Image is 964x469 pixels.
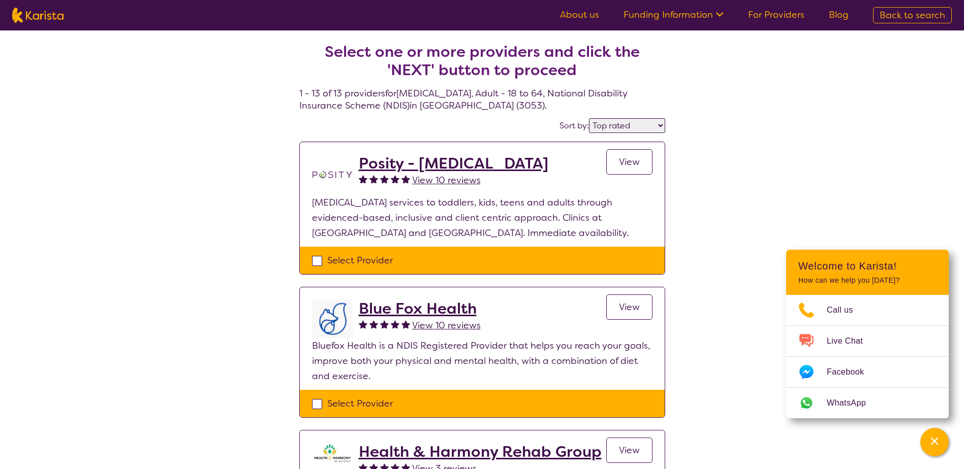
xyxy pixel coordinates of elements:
span: View 10 reviews [412,319,481,331]
img: fullstar [369,320,378,328]
span: View [619,156,640,168]
a: Posity - [MEDICAL_DATA] [359,154,548,173]
span: View 10 reviews [412,174,481,186]
span: View [619,301,640,313]
span: View [619,444,640,456]
a: About us [560,9,599,21]
ul: Choose channel [786,295,949,418]
h2: Select one or more providers and click the 'NEXT' button to proceed [312,43,653,79]
a: Web link opens in a new tab. [786,388,949,418]
p: How can we help you [DATE]? [798,276,937,285]
a: View [606,294,652,320]
img: fullstar [359,175,367,183]
a: View 10 reviews [412,173,481,188]
span: WhatsApp [827,395,878,411]
img: lyehhyr6avbivpacwqcf.png [312,299,353,338]
a: View [606,438,652,463]
span: Live Chat [827,333,875,349]
a: View [606,149,652,175]
img: ztak9tblhgtrn1fit8ap.png [312,443,353,463]
img: fullstar [391,175,399,183]
a: Back to search [873,7,952,23]
span: Call us [827,303,865,318]
div: Channel Menu [786,250,949,418]
a: View 10 reviews [412,318,481,333]
img: fullstar [380,175,389,183]
a: Blue Fox Health [359,299,481,318]
img: fullstar [369,175,378,183]
a: Blog [829,9,849,21]
img: fullstar [391,320,399,328]
img: fullstar [380,320,389,328]
img: Karista logo [12,8,64,23]
img: fullstar [401,175,410,183]
h2: Welcome to Karista! [798,260,937,272]
p: [MEDICAL_DATA] services to toddlers, kids, teens and adults through evidenced-based, inclusive an... [312,195,652,241]
a: For Providers [748,9,804,21]
label: Sort by: [559,120,589,131]
h4: 1 - 13 of 13 providers for [MEDICAL_DATA] , Adult - 18 to 64 , National Disability Insurance Sche... [299,18,665,112]
img: fullstar [359,320,367,328]
span: Facebook [827,364,876,380]
a: Funding Information [624,9,724,21]
button: Channel Menu [920,428,949,456]
a: Health & Harmony Rehab Group [359,443,602,461]
img: t1bslo80pcylnzwjhndq.png [312,154,353,195]
img: fullstar [401,320,410,328]
span: Back to search [880,9,945,21]
p: Bluefox Health is a NDIS Registered Provider that helps you reach your goals, improve both your p... [312,338,652,384]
